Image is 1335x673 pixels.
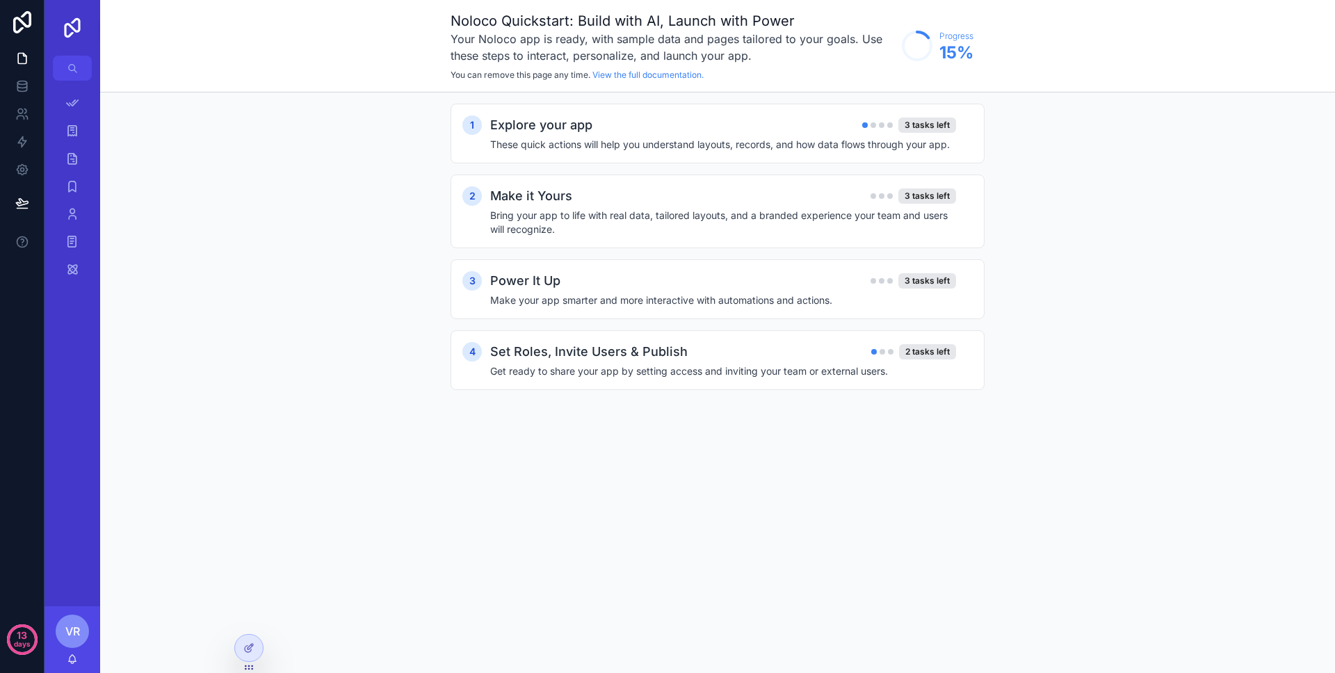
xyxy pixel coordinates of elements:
p: 13 [17,629,27,642]
a: View the full documentation. [592,70,704,80]
span: Progress [939,31,973,42]
img: App logo [61,17,83,39]
span: VR [65,623,80,640]
span: 15 % [939,42,973,64]
span: You can remove this page any time. [451,70,590,80]
p: days [14,634,31,654]
h1: Noloco Quickstart: Build with AI, Launch with Power [451,11,895,31]
div: scrollable content [44,81,100,300]
h3: Your Noloco app is ready, with sample data and pages tailored to your goals. Use these steps to i... [451,31,895,64]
